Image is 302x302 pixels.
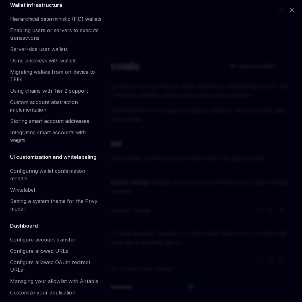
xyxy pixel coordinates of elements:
[10,277,98,285] div: Managing your allowlist with Airtable
[5,96,106,115] a: Custom account abstraction implementation
[10,26,102,42] div: Enabling users or servers to execute transactions
[5,165,106,184] a: Configuring wallet confirmation modals
[10,236,76,243] div: Configure account transfer
[10,197,102,212] div: Setting a system theme for the Privy modal
[10,68,102,83] div: Migrating wallets from on-device to TEEs
[10,117,89,125] div: Storing smart account addresses
[10,15,102,23] div: Hierarchical deterministic (HD) wallets
[5,257,106,276] a: Configure allowed OAuth redirect URLs
[10,222,38,229] h5: Dashboard
[10,186,35,194] div: Whitelabel
[10,129,102,144] div: Integrating smart accounts with wagmi
[5,85,106,96] a: Using chains with Tier 2 support
[5,13,106,25] a: Hierarchical deterministic (HD) wallets
[10,1,62,9] h5: Wallet infrastructure
[10,45,68,53] div: Server-side user wallets
[5,55,106,66] a: Using passkeys with wallets
[5,115,106,127] a: Storing smart account addresses
[5,44,106,55] a: Server-side user wallets
[10,87,88,95] div: Using chains with Tier 2 support
[10,98,102,113] div: Custom account abstraction implementation
[5,195,106,214] a: Setting a system theme for the Privy modal
[10,247,68,255] div: Configure allowed URLs
[5,245,106,257] a: Configure allowed URLs
[5,66,106,85] a: Migrating wallets from on-device to TEEs
[5,276,106,287] a: Managing your allowlist with Airtable
[5,25,106,44] a: Enabling users or servers to execute transactions
[10,153,96,161] h5: UI customization and whitelabeling
[5,234,106,245] a: Configure account transfer
[10,167,102,182] div: Configuring wallet confirmation modals
[5,184,106,195] a: Whitelabel
[5,287,106,298] a: Customize your application
[10,57,77,64] div: Using passkeys with wallets
[5,127,106,146] a: Integrating smart accounts with wagmi
[10,258,102,274] div: Configure allowed OAuth redirect URLs
[10,289,75,296] div: Customize your application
